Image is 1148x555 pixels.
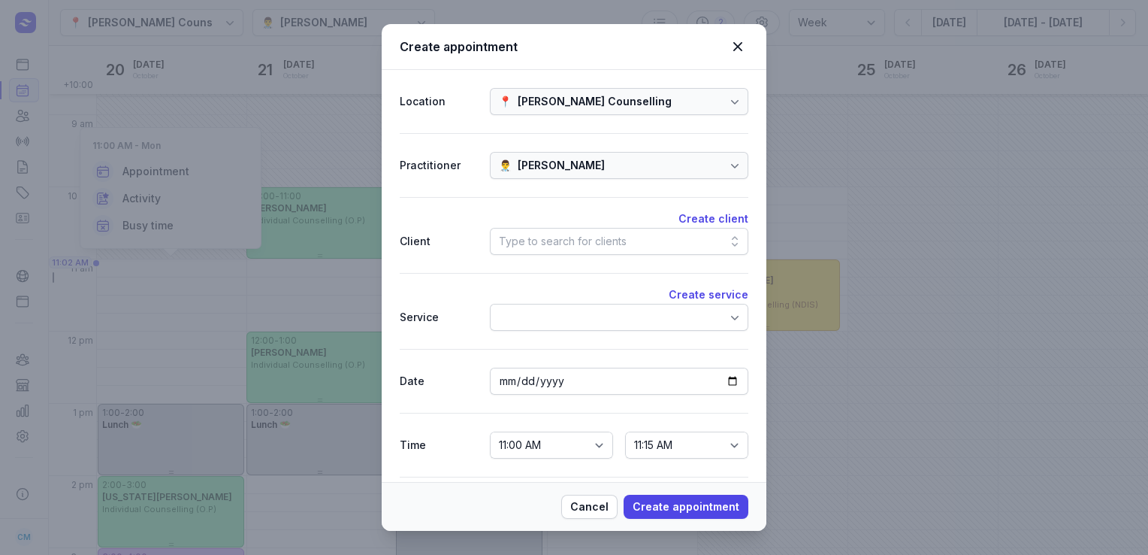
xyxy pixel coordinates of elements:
[400,308,478,326] div: Service
[561,495,618,519] button: Cancel
[400,92,478,111] div: Location
[499,156,512,174] div: 👨‍⚕️
[518,156,605,174] div: [PERSON_NAME]
[490,368,748,395] input: Date
[400,38,727,56] div: Create appointment
[570,498,609,516] span: Cancel
[400,232,478,250] div: Client
[624,495,748,519] button: Create appointment
[400,156,478,174] div: Practitioner
[400,372,478,390] div: Date
[669,286,748,304] button: Create service
[678,210,748,228] button: Create client
[633,498,739,516] span: Create appointment
[499,92,512,111] div: 📍
[518,92,672,111] div: [PERSON_NAME] Counselling
[400,436,478,454] div: Time
[499,232,627,250] div: Type to search for clients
